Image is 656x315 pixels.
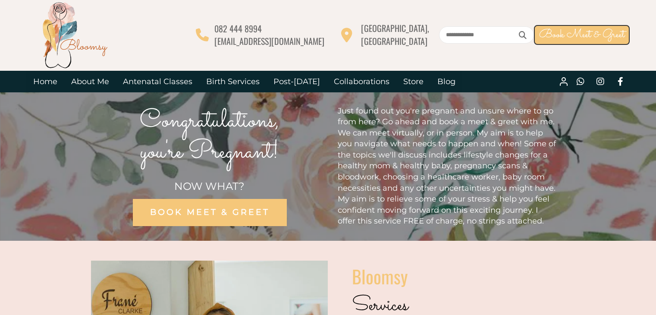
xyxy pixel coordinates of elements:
a: Birth Services [199,71,267,92]
a: Home [26,71,64,92]
a: Post-[DATE] [267,71,327,92]
a: Collaborations [327,71,396,92]
a: Book Meet & Greet [534,25,630,45]
span: [GEOGRAPHIC_DATA] [361,35,427,47]
img: Bloomsy [40,0,109,69]
span: Book Meet & Greet [539,26,625,43]
a: About Me [64,71,116,92]
a: BOOK MEET & GREET [132,199,286,226]
span: [GEOGRAPHIC_DATA], [361,22,429,35]
span: NOW WHAT? [174,180,245,192]
span: BOOK MEET & GREET [150,207,269,217]
span: 082 444 8994 [214,22,262,35]
span: [EMAIL_ADDRESS][DOMAIN_NAME] [214,35,324,47]
span: Just found out you're pregnant and unsure where to go from here? Go ahead and book a meet & greet... [338,106,556,226]
a: Antenatal Classes [116,71,199,92]
a: Store [396,71,430,92]
a: Blog [430,71,462,92]
span: Congratulations, [140,102,279,140]
span: you're Pregnant! [140,133,279,171]
span: Bloomsy [352,263,408,290]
